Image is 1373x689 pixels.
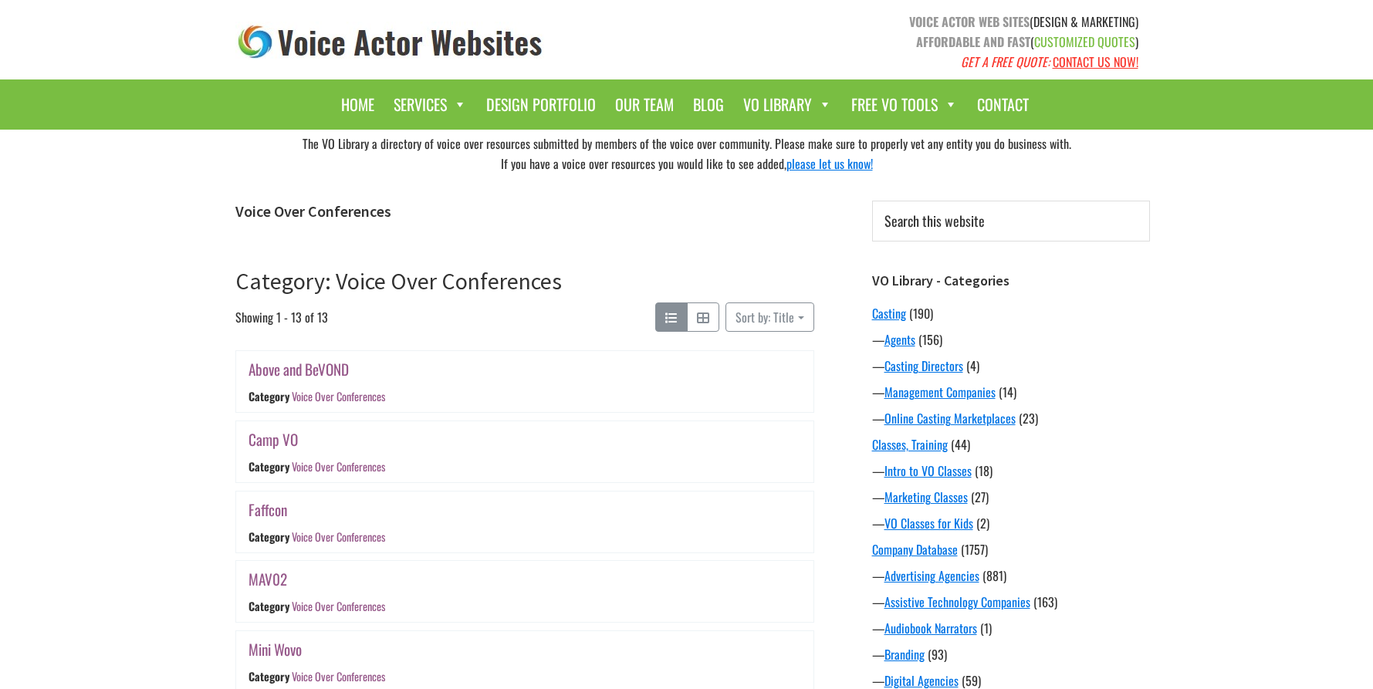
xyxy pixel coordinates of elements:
div: — [872,409,1150,427]
div: — [872,461,1150,480]
span: (23) [1019,409,1038,427]
span: (156) [918,330,942,349]
a: Marketing Classes [884,488,968,506]
div: — [872,566,1150,585]
h1: Voice Over Conferences [235,202,814,221]
span: (27) [971,488,989,506]
span: (14) [999,383,1016,401]
span: (1757) [961,540,988,559]
a: Voice Over Conferences [291,668,384,684]
button: Sort by: Title [725,302,813,332]
div: — [872,593,1150,611]
a: Audiobook Narrators [884,619,977,637]
div: — [872,645,1150,664]
span: (881) [982,566,1006,585]
a: VO Classes for Kids [884,514,973,532]
div: Category [249,598,289,614]
span: (93) [928,645,947,664]
span: Showing 1 - 13 of 13 [235,302,328,332]
a: Design Portfolio [479,87,604,122]
a: Mini Wovo [249,638,302,660]
a: Online Casting Marketplaces [884,409,1016,427]
span: (18) [975,461,993,480]
a: Voice Over Conferences [291,598,384,614]
span: (4) [966,356,979,375]
a: MAV02 [249,568,287,590]
strong: AFFORDABLE AND FAST [916,32,1030,51]
img: voice_actor_websites_logo [235,22,546,62]
a: Company Database [872,540,958,559]
a: Faffcon [249,498,287,521]
a: Casting Directors [884,356,963,375]
span: (163) [1033,593,1057,611]
a: Agents [884,330,915,349]
div: Category [249,529,289,545]
a: Voice Over Conferences [291,529,384,545]
a: Services [386,87,475,122]
a: Intro to VO Classes [884,461,972,480]
strong: VOICE ACTOR WEB SITES [909,12,1030,31]
div: Category [249,668,289,684]
div: — [872,514,1150,532]
a: Classes, Training [872,435,948,454]
a: Voice Over Conferences [291,458,384,475]
a: Management Companies [884,383,996,401]
a: Home [333,87,382,122]
em: GET A FREE QUOTE: [961,52,1050,71]
a: Category: Voice Over Conferences [235,266,562,296]
a: Branding [884,645,925,664]
div: The VO Library a directory of voice over resources submitted by members of the voice over communi... [224,130,1150,177]
a: Our Team [607,87,681,122]
span: (2) [976,514,989,532]
a: Casting [872,304,906,323]
p: (DESIGN & MARKETING) ( ) [698,12,1138,72]
input: Search this website [872,201,1150,241]
div: Category [249,389,289,405]
h3: VO Library - Categories [872,272,1150,289]
div: — [872,488,1150,506]
span: CUSTOMIZED QUOTES [1034,32,1135,51]
a: Advertising Agencies [884,566,979,585]
div: — [872,619,1150,637]
div: Category [249,458,289,475]
div: — [872,330,1150,349]
a: Above and BeVOND [249,358,349,380]
a: Contact [969,87,1037,122]
a: please let us know! [786,154,873,173]
span: (190) [909,304,933,323]
a: Assistive Technology Companies [884,593,1030,611]
a: Voice Over Conferences [291,389,384,405]
div: — [872,356,1150,375]
a: Free VO Tools [844,87,965,122]
a: VO Library [736,87,840,122]
a: Camp VO [249,428,298,451]
span: (1) [980,619,992,637]
a: Blog [685,87,732,122]
div: — [872,383,1150,401]
span: (44) [951,435,970,454]
a: CONTACT US NOW! [1053,52,1138,71]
